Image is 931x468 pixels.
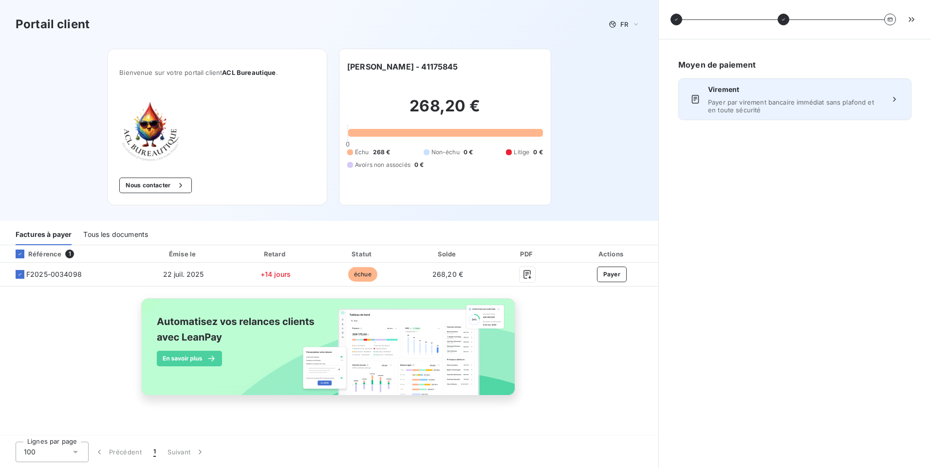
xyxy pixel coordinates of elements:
span: F2025-0034098 [26,270,82,279]
span: 100 [24,447,36,457]
button: Suivant [162,442,211,462]
span: Avoirs non associés [355,161,410,169]
div: Émise le [137,249,229,259]
span: FR [620,20,628,28]
span: Payer par virement bancaire immédiat sans plafond et en toute sécurité [708,98,882,114]
span: 268,20 € [432,270,463,278]
span: échue [348,267,377,282]
div: Solde [408,249,487,259]
span: 268 € [373,148,391,157]
span: 0 € [414,161,424,169]
button: Nous contacter [119,178,191,193]
span: 0 [346,140,350,148]
div: Tous les documents [83,225,148,245]
img: banner [132,292,526,412]
h6: [PERSON_NAME] - 41175845 [347,61,458,72]
div: Statut [321,249,404,259]
span: 1 [153,447,156,457]
span: Échu [355,148,369,157]
div: Factures à payer [16,225,72,245]
button: Précédent [89,442,148,462]
button: 1 [148,442,162,462]
span: Non-échu [431,148,460,157]
h2: 268,20 € [347,96,543,126]
span: ACL Bureautique [222,69,276,76]
span: 1 [65,250,74,258]
div: Actions [567,249,656,259]
img: Company logo [119,100,182,162]
span: +14 jours [261,270,291,278]
h6: Moyen de paiement [678,59,912,71]
span: 0 € [464,148,473,157]
span: Bienvenue sur votre portail client . [119,69,315,76]
span: Litige [514,148,529,157]
h3: Portail client [16,16,90,33]
div: Retard [233,249,317,259]
span: 0 € [533,148,542,157]
span: 22 juil. 2025 [163,270,204,278]
div: Référence [8,250,61,258]
div: PDF [492,249,563,259]
span: Virement [708,85,882,94]
button: Payer [597,267,627,282]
